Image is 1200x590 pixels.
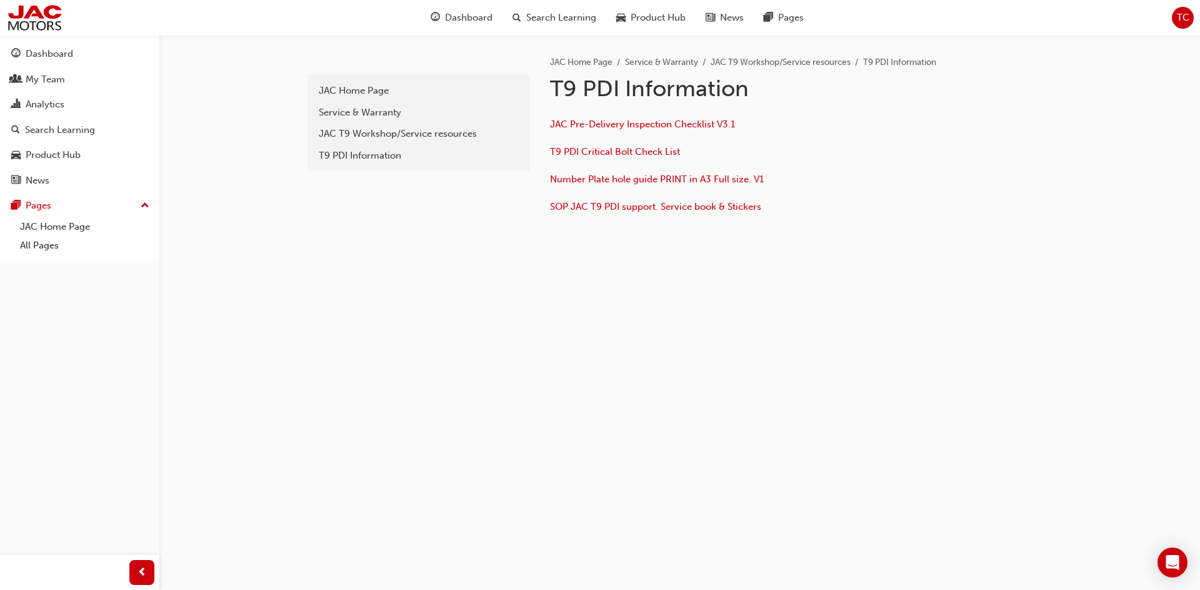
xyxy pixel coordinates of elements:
span: prev-icon [137,565,147,581]
img: jac-portal [6,4,63,32]
div: Analytics [26,97,64,112]
a: JAC T9 Workshop/Service resources [312,123,525,145]
a: T9 PDI Critical Bolt Check List [550,146,680,157]
a: Service & Warranty [312,102,525,124]
a: All Pages [15,236,154,255]
a: JAC T9 Workshop/Service resources [711,57,851,67]
span: Search Learning [526,11,596,25]
div: JAC Home Page [319,84,519,98]
span: search-icon [512,10,521,26]
span: Dashboard [445,11,492,25]
span: News [720,11,744,25]
button: Pages [5,194,154,217]
div: Pages [26,199,51,213]
a: JAC Home Page [312,80,525,102]
span: guage-icon [11,49,21,60]
a: search-iconSearch Learning [502,5,606,31]
span: pages-icon [764,10,773,26]
span: search-icon [11,125,20,136]
a: Analytics [5,93,154,116]
a: JAC Home Page [550,57,612,67]
span: Product Hub [631,11,686,25]
div: News [26,174,49,188]
a: news-iconNews [696,5,754,31]
a: pages-iconPages [754,5,814,31]
span: Pages [778,11,804,25]
span: pages-icon [11,200,21,212]
div: Service & Warranty [319,106,519,120]
span: TC [1177,11,1189,25]
a: Dashboard [5,42,154,66]
div: T9 PDI Information [319,149,519,163]
div: Search Learning [25,123,95,137]
a: News [5,169,154,192]
a: car-iconProduct Hub [606,5,696,31]
a: JAC Pre-Delivery Inspection Checklist V3.1 [550,119,735,130]
button: TC [1172,7,1194,29]
a: Search Learning [5,119,154,142]
span: news-icon [706,10,715,26]
h1: T9 PDI Information [550,75,960,102]
span: news-icon [11,175,21,187]
span: car-icon [11,150,21,161]
a: T9 PDI Information [312,145,525,167]
div: Open Intercom Messenger [1157,548,1187,578]
div: Product Hub [26,148,81,162]
a: Number Plate hole guide PRINT in A3 Full size. V1 [550,174,764,185]
a: guage-iconDashboard [421,5,502,31]
span: chart-icon [11,99,21,111]
li: T9 PDI Information [863,56,936,70]
div: JAC T9 Workshop/Service resources [319,127,519,141]
a: My Team [5,68,154,91]
a: SOP JAC T9 PDI support. Service book & Stickers [550,201,761,212]
div: Dashboard [26,47,73,61]
button: DashboardMy TeamAnalyticsSearch LearningProduct HubNews [5,40,154,194]
a: Product Hub [5,144,154,167]
span: people-icon [11,74,21,86]
span: up-icon [141,198,149,214]
span: car-icon [616,10,626,26]
span: guage-icon [431,10,440,26]
div: My Team [26,72,65,87]
a: Service & Warranty [625,57,698,67]
a: JAC Home Page [15,217,154,237]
